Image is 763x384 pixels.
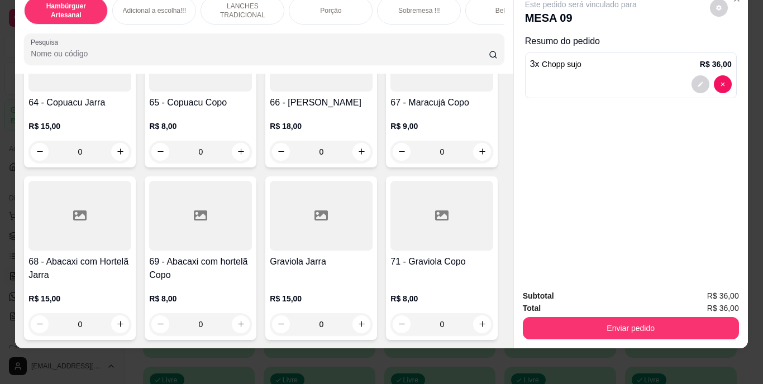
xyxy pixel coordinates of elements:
p: LANCHES TRADICIONAL [210,2,275,20]
button: increase-product-quantity [352,315,370,333]
p: Hambúrguer Artesanal [34,2,98,20]
h4: 67 - Maracujá Copo [390,96,493,109]
p: R$ 8,00 [149,121,252,132]
button: increase-product-quantity [111,143,129,161]
h4: 68 - Abacaxi com Hortelã Jarra [28,255,131,282]
button: increase-product-quantity [473,143,491,161]
label: Pesquisa [31,37,62,47]
h4: Graviola Jarra [270,255,373,268]
button: decrease-product-quantity [714,75,732,93]
p: R$ 15,00 [270,293,373,304]
span: R$ 36,00 [707,290,739,302]
button: decrease-product-quantity [692,75,709,93]
p: R$ 8,00 [149,293,252,304]
h4: 66 - [PERSON_NAME] [270,96,373,109]
p: Sobremesa !!! [398,6,440,15]
button: decrease-product-quantity [393,315,411,333]
button: Enviar pedido [523,317,739,339]
p: R$ 8,00 [390,293,493,304]
p: Bebidas [495,6,519,15]
button: decrease-product-quantity [393,143,411,161]
h4: 69 - Abacaxi com hortelã Copo [149,255,252,282]
button: decrease-product-quantity [31,143,49,161]
p: R$ 9,00 [390,121,493,132]
p: MESA 09 [525,10,637,26]
button: decrease-product-quantity [151,315,169,333]
strong: Total [523,304,541,313]
p: 3 x [530,57,581,71]
p: R$ 15,00 [28,121,131,132]
button: increase-product-quantity [352,143,370,161]
button: decrease-product-quantity [272,143,290,161]
h4: 64 - Copuacu Jarra [28,96,131,109]
span: R$ 36,00 [707,302,739,314]
h4: 65 - Copuacu Copo [149,96,252,109]
strong: Subtotal [523,291,554,300]
span: Chopp sujo [542,60,581,69]
p: Porção [320,6,341,15]
p: R$ 18,00 [270,121,373,132]
p: R$ 36,00 [700,59,732,70]
button: increase-product-quantity [232,315,250,333]
p: Resumo do pedido [525,35,737,48]
h4: 71 - Graviola Copo [390,255,493,268]
p: R$ 15,00 [28,293,131,304]
button: increase-product-quantity [111,315,129,333]
button: decrease-product-quantity [272,315,290,333]
p: Adicional a escolha!!! [123,6,186,15]
button: increase-product-quantity [473,315,491,333]
button: decrease-product-quantity [151,143,169,161]
input: Pesquisa [31,48,489,59]
button: increase-product-quantity [232,143,250,161]
button: decrease-product-quantity [31,315,49,333]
